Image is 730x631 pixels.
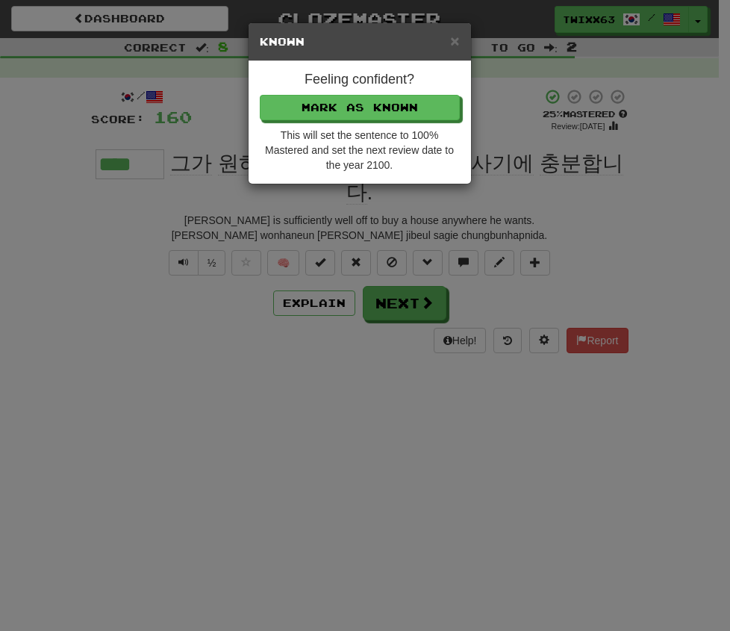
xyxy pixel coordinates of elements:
h5: Known [260,34,460,49]
button: Mark as Known [260,95,460,120]
h4: Feeling confident? [260,72,460,87]
button: Close [450,33,459,49]
span: × [450,32,459,49]
div: This will set the sentence to 100% Mastered and set the next review date to the year 2100. [260,128,460,172]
